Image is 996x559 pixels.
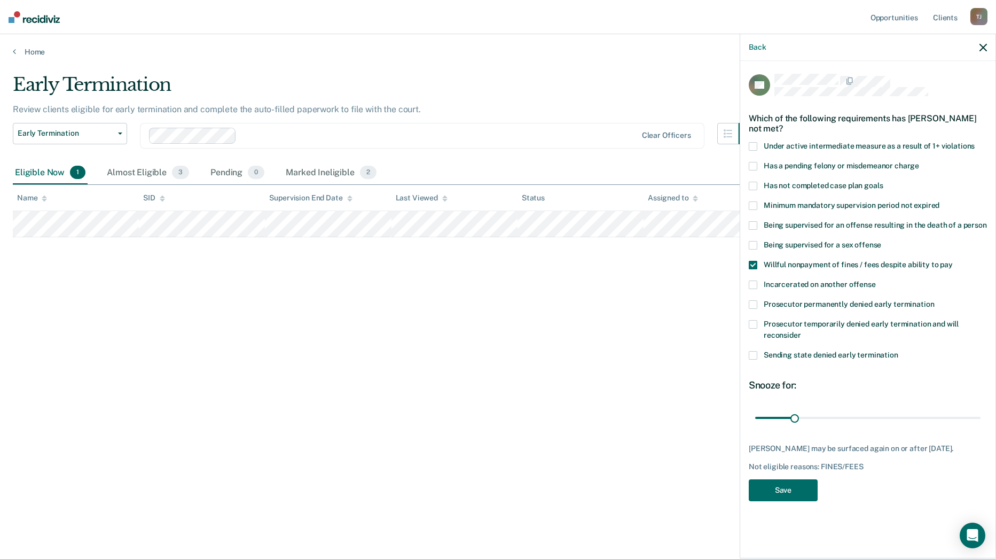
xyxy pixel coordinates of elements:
span: Willful nonpayment of fines / fees despite ability to pay [764,260,953,269]
span: Under active intermediate measure as a result of 1+ violations [764,142,975,150]
span: 2 [360,166,377,180]
div: Marked Ineligible [284,161,379,185]
div: Supervision End Date [269,193,352,203]
div: [PERSON_NAME] may be surfaced again on or after [DATE]. [749,444,987,453]
div: T J [970,8,987,25]
div: Open Intercom Messenger [960,523,985,548]
div: Eligible Now [13,161,88,185]
span: Being supervised for an offense resulting in the death of a person [764,221,987,229]
img: Recidiviz [9,11,60,23]
span: Has a pending felony or misdemeanor charge [764,161,919,170]
div: Clear officers [642,131,691,140]
span: Has not completed case plan goals [764,181,883,190]
div: Snooze for: [749,379,987,391]
button: Back [749,43,766,52]
div: Status [522,193,545,203]
span: Sending state denied early termination [764,351,898,359]
span: Incarcerated on another offense [764,280,876,289]
span: 1 [70,166,85,180]
div: Name [17,193,47,203]
div: Last Viewed [396,193,448,203]
div: SID [143,193,165,203]
button: Save [749,479,818,501]
span: Minimum mandatory supervision period not expired [764,201,939,209]
span: Prosecutor permanently denied early termination [764,300,934,308]
div: Assigned to [648,193,698,203]
span: 3 [172,166,189,180]
span: 0 [248,166,264,180]
div: Not eligible reasons: FINES/FEES [749,462,987,471]
div: Which of the following requirements has [PERSON_NAME] not met? [749,105,987,142]
span: Being supervised for a sex offense [764,240,881,249]
div: Almost Eligible [105,161,191,185]
span: Prosecutor temporarily denied early termination and will reconsider [764,320,959,339]
a: Home [13,47,983,57]
span: Early Termination [18,129,114,138]
div: Early Termination [13,74,760,104]
p: Review clients eligible for early termination and complete the auto-filled paperwork to file with... [13,104,421,114]
div: Pending [208,161,266,185]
